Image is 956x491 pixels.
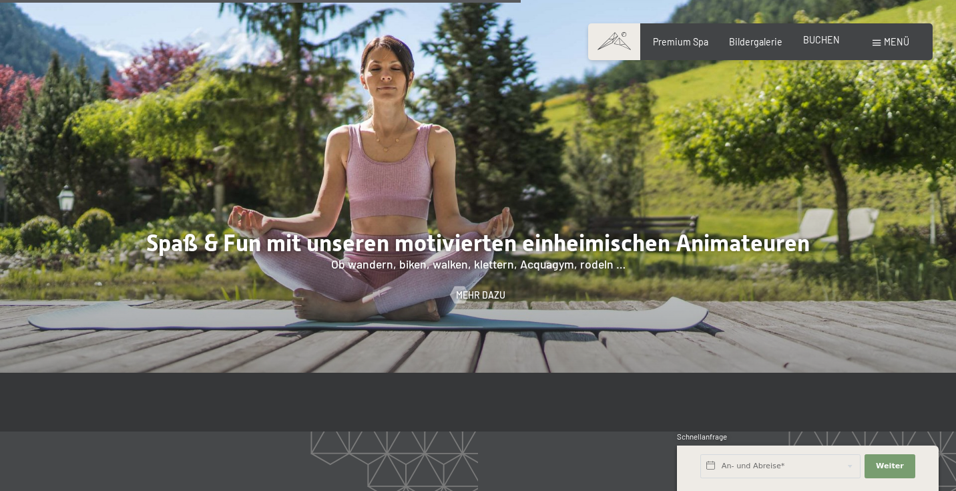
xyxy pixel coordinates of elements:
[884,36,909,47] span: Menü
[729,36,782,47] a: Bildergalerie
[803,34,840,45] a: BUCHEN
[653,36,708,47] a: Premium Spa
[677,432,727,441] span: Schnellanfrage
[456,289,505,302] span: Mehr dazu
[876,461,904,472] span: Weiter
[865,454,915,478] button: Weiter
